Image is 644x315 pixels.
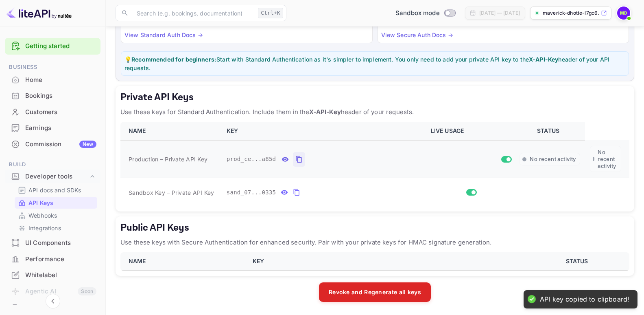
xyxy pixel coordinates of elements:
[15,209,97,221] div: Webhooks
[319,282,431,302] button: Revoke and Regenerate all keys
[120,122,629,207] table: private api keys table
[381,31,453,38] a: View Secure Auth Docs →
[124,31,203,38] a: View Standard Auth Docs →
[46,294,60,308] button: Collapse navigation
[124,55,625,72] p: 💡 Start with Standard Authentication as it's simpler to implement. You only need to add your priv...
[515,122,585,140] th: STATUS
[25,172,88,181] div: Developer tools
[258,8,283,18] div: Ctrl+K
[25,140,96,149] div: Commission
[120,107,629,117] p: Use these keys for Standard Authentication. Include them in the header of your requests.
[227,155,276,163] span: prod_ce...a85d
[598,149,618,169] span: No recent activity
[5,251,100,267] div: Performance
[25,255,96,264] div: Performance
[18,224,94,232] a: Integrations
[222,122,426,140] th: KEY
[529,56,558,63] strong: X-API-Key
[540,295,629,304] div: API key copied to clipboard!
[131,56,216,63] strong: Recommended for beginners:
[5,104,100,120] div: Customers
[426,122,515,140] th: LIVE USAGE
[25,238,96,248] div: UI Components
[5,63,100,72] span: Business
[25,271,96,280] div: Whitelabel
[528,252,629,271] th: STATUS
[28,198,53,207] p: API Keys
[120,122,222,140] th: NAME
[79,141,96,148] div: New
[7,7,72,20] img: LiteAPI logo
[15,222,97,234] div: Integrations
[18,186,94,194] a: API docs and SDKs
[120,252,248,271] th: NAME
[5,88,100,103] a: Bookings
[120,91,629,104] h5: Private API Keys
[25,91,96,101] div: Bookings
[25,75,96,85] div: Home
[5,88,100,104] div: Bookings
[18,198,94,207] a: API Keys
[617,7,630,20] img: Maverick Dhotte
[5,235,100,251] div: UI Components
[5,38,100,55] div: Getting started
[120,238,629,247] p: Use these keys with Secure Authentication for enhanced security. Pair with your private keys for ...
[18,211,94,220] a: Webhooks
[248,252,528,271] th: KEY
[5,251,100,267] a: Performance
[5,104,100,119] a: Customers
[479,9,520,17] div: [DATE] — [DATE]
[25,123,96,133] div: Earnings
[395,9,440,18] span: Sandbox mode
[25,108,96,117] div: Customers
[25,304,96,313] div: API Logs
[530,156,576,163] span: No recent activity
[129,155,207,163] span: Production – Private API Key
[5,137,100,152] a: CommissionNew
[15,184,97,196] div: API docs and SDKs
[28,224,61,232] p: Integrations
[5,72,100,88] div: Home
[5,160,100,169] span: Build
[120,252,629,271] table: public api keys table
[5,170,100,184] div: Developer tools
[5,267,100,282] a: Whitelabel
[5,267,100,283] div: Whitelabel
[543,9,599,17] p: maverick-dhotte-l7gc6....
[15,197,97,209] div: API Keys
[5,235,100,250] a: UI Components
[129,189,214,196] span: Sandbox Key – Private API Key
[5,72,100,87] a: Home
[392,9,458,18] div: Switch to Production mode
[5,137,100,152] div: CommissionNew
[5,120,100,136] div: Earnings
[28,186,81,194] p: API docs and SDKs
[132,5,255,21] input: Search (e.g. bookings, documentation)
[5,120,100,135] a: Earnings
[227,188,276,197] span: sand_07...0335
[28,211,57,220] p: Webhooks
[309,108,341,116] strong: X-API-Key
[120,221,629,234] h5: Public API Keys
[25,42,96,51] a: Getting started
